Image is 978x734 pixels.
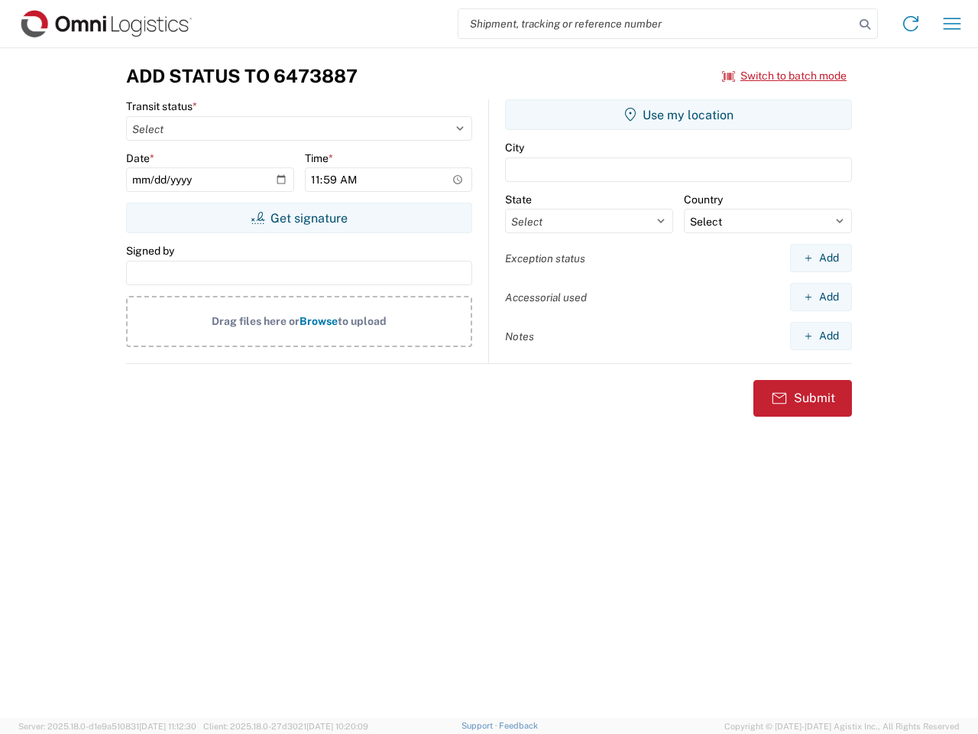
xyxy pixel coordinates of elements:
[505,99,852,130] button: Use my location
[722,63,847,89] button: Switch to batch mode
[505,291,587,304] label: Accessorial used
[212,315,300,327] span: Drag files here or
[338,315,387,327] span: to upload
[499,721,538,730] a: Feedback
[461,721,500,730] a: Support
[790,244,852,272] button: Add
[126,65,358,87] h3: Add Status to 6473887
[724,719,960,733] span: Copyright © [DATE]-[DATE] Agistix Inc., All Rights Reserved
[505,252,585,265] label: Exception status
[126,244,174,258] label: Signed by
[203,722,368,731] span: Client: 2025.18.0-27d3021
[305,151,333,165] label: Time
[753,380,852,417] button: Submit
[126,151,154,165] label: Date
[458,9,854,38] input: Shipment, tracking or reference number
[126,203,472,233] button: Get signature
[300,315,338,327] span: Browse
[505,330,534,343] label: Notes
[790,283,852,311] button: Add
[505,193,532,206] label: State
[684,193,723,206] label: Country
[139,722,196,731] span: [DATE] 11:12:30
[18,722,196,731] span: Server: 2025.18.0-d1e9a510831
[306,722,368,731] span: [DATE] 10:20:09
[505,141,524,154] label: City
[790,322,852,350] button: Add
[126,99,197,113] label: Transit status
